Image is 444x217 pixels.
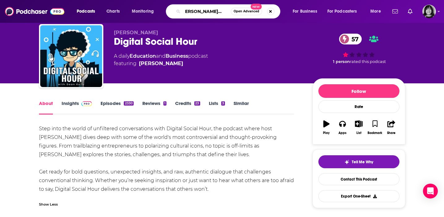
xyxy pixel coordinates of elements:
a: Reviews1 [142,100,166,115]
button: Apps [334,116,351,139]
button: Open AdvancedNew [231,8,262,15]
button: List [351,116,367,139]
a: 57 [339,34,362,44]
div: Play [323,131,330,135]
div: 3 [221,101,225,106]
a: Lists3 [209,100,225,115]
div: Share [387,131,395,135]
a: Credits23 [175,100,200,115]
span: 1 person [333,59,350,64]
div: Step into the world of unfiltered conversations with Digital Social Hour, the podcast where host ... [39,124,294,194]
a: Similar [234,100,249,115]
div: 23 [194,101,200,106]
a: Contact This Podcast [318,173,399,185]
span: For Business [293,7,317,16]
button: tell me why sparkleTell Me Why [318,155,399,168]
div: A daily podcast [114,52,208,67]
div: Open Intercom Messenger [423,184,438,198]
img: Podchaser Pro [81,101,92,106]
span: More [370,7,381,16]
a: Sean Kelly [139,60,183,67]
button: Share [383,116,399,139]
span: For Podcasters [327,7,357,16]
span: Logged in as parkdalepublicity1 [422,5,436,18]
button: Follow [318,84,399,98]
img: User Profile [422,5,436,18]
button: open menu [366,6,389,16]
div: List [356,131,361,135]
button: open menu [323,6,366,16]
img: tell me why sparkle [344,160,349,165]
span: and [156,53,166,59]
img: Podchaser - Follow, Share and Rate Podcasts [5,6,64,17]
span: 57 [345,34,362,44]
span: Monitoring [132,7,154,16]
span: featuring [114,60,208,67]
button: Play [318,116,334,139]
div: 1 [163,101,166,106]
div: 2330 [124,101,133,106]
a: About [39,100,53,115]
a: Show notifications dropdown [390,6,400,17]
div: Search podcasts, credits, & more... [172,4,286,19]
button: open menu [288,6,325,16]
span: rated this podcast [350,59,386,64]
button: Export One-Sheet [318,190,399,202]
span: Podcasts [77,7,95,16]
div: Bookmark [368,131,382,135]
div: Rate [318,100,399,113]
span: Open Advanced [234,10,259,13]
button: Show profile menu [422,5,436,18]
button: open menu [127,6,162,16]
a: Charts [102,6,123,16]
input: Search podcasts, credits, & more... [183,6,231,16]
div: Apps [338,131,347,135]
a: Business [166,53,188,59]
img: Digital Social Hour [40,25,102,87]
a: Episodes2330 [101,100,133,115]
span: Tell Me Why [352,160,373,165]
span: Charts [106,7,120,16]
div: 57 1 personrated this podcast [313,30,405,68]
button: open menu [72,6,103,16]
span: New [251,4,262,10]
button: Bookmark [367,116,383,139]
a: Show notifications dropdown [405,6,415,17]
span: [PERSON_NAME] [114,30,158,35]
a: InsightsPodchaser Pro [62,100,92,115]
a: Education [130,53,156,59]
